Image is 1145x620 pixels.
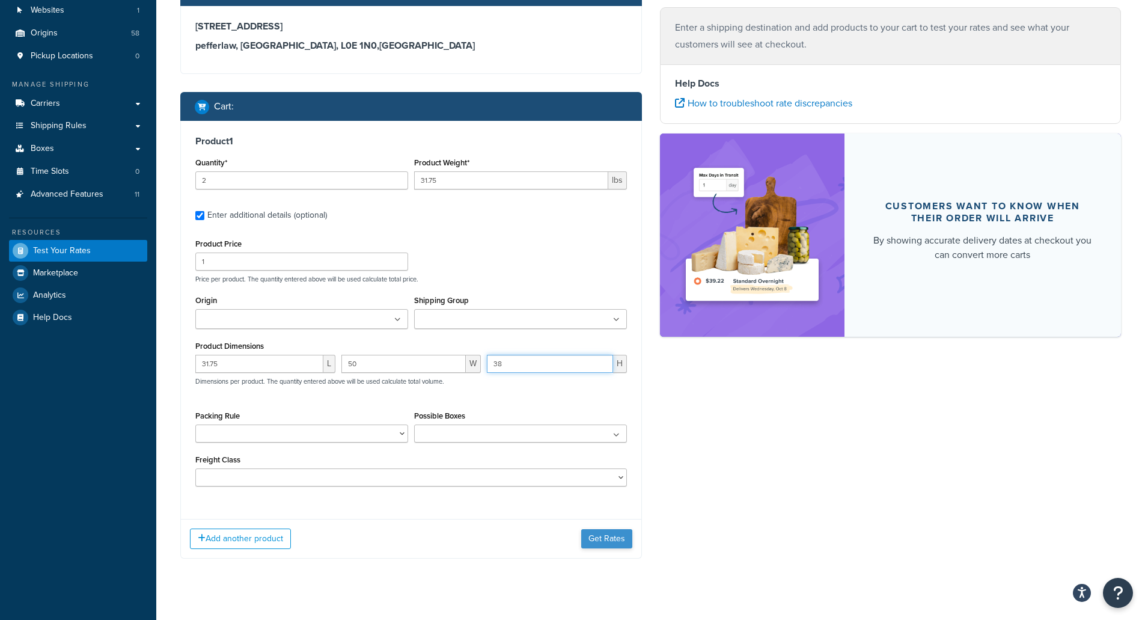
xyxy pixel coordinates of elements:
li: Time Slots [9,161,147,183]
a: How to troubleshoot rate discrepancies [675,96,852,110]
a: Marketplace [9,262,147,284]
label: Packing Rule [195,411,240,420]
span: Boxes [31,144,54,154]
span: Marketplace [33,268,78,278]
button: Open Resource Center [1103,578,1133,608]
span: Time Slots [31,167,69,177]
h3: Product 1 [195,135,627,147]
span: L [323,355,335,373]
label: Quantity* [195,158,227,167]
li: Pickup Locations [9,45,147,67]
div: Manage Shipping [9,79,147,90]
a: Analytics [9,284,147,306]
a: Carriers [9,93,147,115]
span: Test Your Rates [33,246,91,256]
a: Shipping Rules [9,115,147,137]
a: Help Docs [9,307,147,328]
p: Price per product. The quantity entered above will be used calculate total price. [192,275,630,283]
a: Origins58 [9,22,147,45]
span: lbs [608,171,627,189]
input: Enter additional details (optional) [195,211,204,220]
span: H [613,355,627,373]
span: Analytics [33,290,66,301]
span: Pickup Locations [31,51,93,61]
label: Product Weight* [414,158,469,167]
span: Origins [31,28,58,38]
span: Websites [31,5,64,16]
li: Advanced Features [9,183,147,206]
div: Customers want to know when their order will arrive [873,200,1093,224]
h2: Cart : [214,101,234,112]
a: Time Slots0 [9,161,147,183]
a: Pickup Locations0 [9,45,147,67]
label: Possible Boxes [414,411,465,420]
h3: pefferlaw, [GEOGRAPHIC_DATA], L0E 1N0 , [GEOGRAPHIC_DATA] [195,40,627,52]
a: Boxes [9,138,147,160]
span: 1 [137,5,139,16]
span: Shipping Rules [31,121,87,131]
div: Enter additional details (optional) [207,207,327,224]
input: 0.0 [195,171,408,189]
p: Dimensions per product. The quantity entered above will be used calculate total volume. [192,377,444,385]
h4: Help Docs [675,76,1107,91]
button: Add another product [190,529,291,549]
span: Carriers [31,99,60,109]
span: 11 [135,189,139,200]
h3: [STREET_ADDRESS] [195,20,627,32]
img: feature-image-ddt-36eae7f7280da8017bfb280eaccd9c446f90b1fe08728e4019434db127062ab4.png [678,152,826,319]
input: 0.00 [414,171,608,189]
label: Freight Class [195,455,240,464]
a: Advanced Features11 [9,183,147,206]
div: Resources [9,227,147,238]
span: 0 [135,51,139,61]
span: Help Docs [33,313,72,323]
label: Product Dimensions [195,342,264,351]
label: Origin [195,296,217,305]
a: Test Your Rates [9,240,147,262]
span: 0 [135,167,139,177]
p: Enter a shipping destination and add products to your cart to test your rates and see what your c... [675,19,1107,53]
button: Get Rates [581,529,632,548]
span: W [466,355,481,373]
span: Advanced Features [31,189,103,200]
li: Origins [9,22,147,45]
span: 58 [131,28,139,38]
label: Shipping Group [414,296,469,305]
label: Product Price [195,239,242,248]
div: By showing accurate delivery dates at checkout you can convert more carts [873,233,1093,262]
